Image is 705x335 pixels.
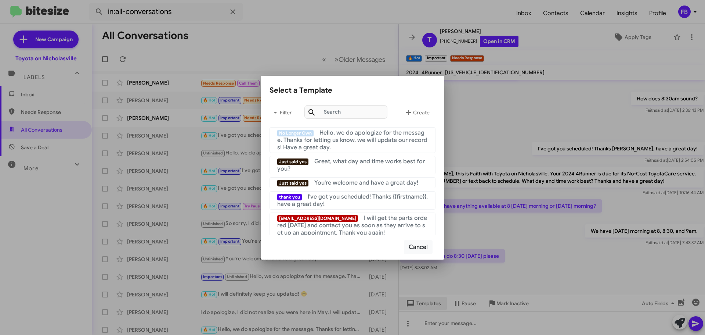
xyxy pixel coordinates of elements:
span: thank you [277,194,302,200]
span: Just said yes [277,180,308,186]
div: Select a Template [270,85,435,96]
span: Filter [270,106,293,119]
span: I've got you scheduled! Thanks {{firstname}}, have a great day! [277,193,428,208]
span: Hello, we do apologize for the message. Thanks for letting us know, we will update our records! H... [277,129,427,151]
button: Cancel [404,240,433,254]
span: You're welcome and have a great day! [314,179,418,186]
button: Filter [270,104,293,121]
span: Great, what day and time works best for you? [277,158,425,172]
button: Create [398,104,435,121]
span: Just said yes [277,158,308,165]
span: No Longer Own [277,130,314,136]
input: Search [304,105,387,119]
span: Create [404,106,430,119]
span: I will get the parts ordered [DATE] and contact you as soon as they arrive to set up an appointme... [277,214,427,236]
span: [EMAIL_ADDRESS][DOMAIN_NAME] [277,215,358,222]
